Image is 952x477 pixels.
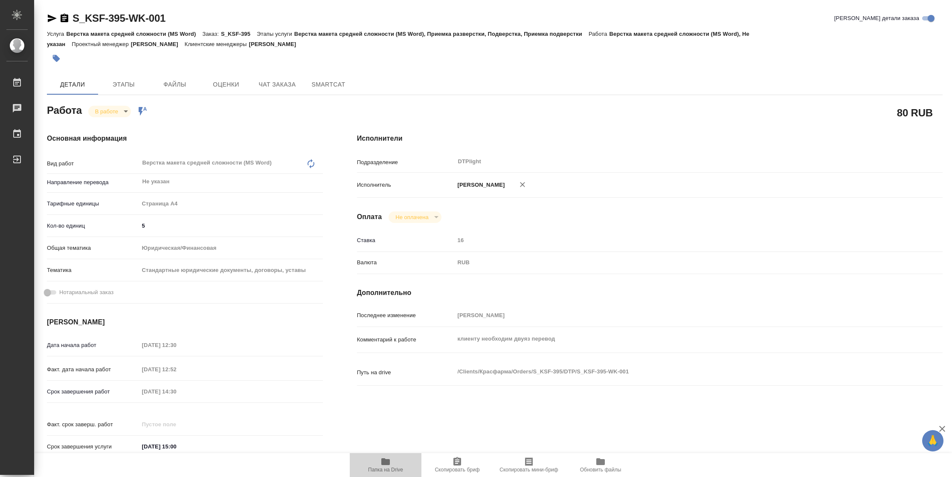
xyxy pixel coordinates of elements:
p: Ставка [357,236,455,245]
button: Обновить файлы [565,453,636,477]
p: Путь на drive [357,368,455,377]
span: Файлы [154,79,195,90]
h2: Работа [47,102,82,117]
span: Скопировать бриф [435,467,479,473]
p: Подразделение [357,158,455,167]
input: Пустое поле [139,418,214,431]
p: [PERSON_NAME] [455,181,505,189]
button: Добавить тэг [47,49,66,68]
p: Общая тематика [47,244,139,252]
button: Скопировать мини-бриф [493,453,565,477]
p: Верстка макета средней сложности (MS Word), Приемка разверстки, Подверстка, Приемка подверстки [294,31,589,37]
p: Вид работ [47,159,139,168]
button: Папка на Drive [350,453,421,477]
p: Последнее изменение [357,311,455,320]
span: Чат заказа [257,79,298,90]
p: Услуга [47,31,66,37]
p: [PERSON_NAME] [249,41,302,47]
textarea: /Clients/Красфарма/Orders/S_KSF-395/DTP/S_KSF-395-WK-001 [455,364,894,379]
span: Нотариальный заказ [59,288,113,297]
button: Скопировать бриф [421,453,493,477]
span: [PERSON_NAME] детали заказа [834,14,919,23]
span: SmartCat [308,79,349,90]
a: S_KSF-395-WK-001 [73,12,165,24]
span: 🙏 [926,432,940,450]
p: Верстка макета средней сложности (MS Word) [66,31,202,37]
span: Детали [52,79,93,90]
p: Факт. дата начала работ [47,365,139,374]
div: В работе [88,106,131,117]
span: Скопировать мини-бриф [499,467,558,473]
div: Страница А4 [139,197,323,211]
input: Пустое поле [139,385,214,398]
input: ✎ Введи что-нибудь [139,440,214,453]
p: Тарифные единицы [47,199,139,208]
h4: Исполнители [357,133,943,144]
p: Работа [589,31,610,37]
p: Срок завершения услуги [47,442,139,451]
input: Пустое поле [455,234,894,246]
button: В работе [93,108,121,115]
input: ✎ Введи что-нибудь [139,220,323,232]
button: Скопировать ссылку для ЯМессенджера [47,13,57,23]
div: Юридическая/Финансовая [139,241,323,255]
p: Комментарий к работе [357,335,455,344]
h4: Основная информация [47,133,323,144]
p: S_KSF-395 [221,31,257,37]
p: Этапы услуги [257,31,294,37]
span: Этапы [103,79,144,90]
button: Скопировать ссылку [59,13,70,23]
div: RUB [455,255,894,270]
h4: Оплата [357,212,382,222]
h4: Дополнительно [357,288,943,298]
button: 🙏 [922,430,943,451]
h2: 80 RUB [897,105,933,120]
div: Стандартные юридические документы, договоры, уставы [139,263,323,278]
textarea: клиенту необходим двуяз перевод [455,332,894,346]
p: Валюта [357,258,455,267]
p: Срок завершения работ [47,387,139,396]
button: Удалить исполнителя [513,175,532,194]
div: В работе [389,211,441,223]
p: Заказ: [202,31,221,37]
span: Папка на Drive [368,467,403,473]
input: Пустое поле [455,309,894,321]
h4: [PERSON_NAME] [47,317,323,327]
p: Направление перевода [47,178,139,187]
p: Дата начала работ [47,341,139,350]
p: Исполнитель [357,181,455,189]
p: Клиентские менеджеры [185,41,249,47]
p: Тематика [47,266,139,275]
p: [PERSON_NAME] [131,41,185,47]
p: Проектный менеджер [72,41,131,47]
p: Факт. срок заверш. работ [47,420,139,429]
input: Пустое поле [139,363,214,376]
span: Оценки [206,79,247,90]
input: Пустое поле [139,339,214,351]
p: Кол-во единиц [47,222,139,230]
button: Не оплачена [393,214,431,221]
span: Обновить файлы [580,467,621,473]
